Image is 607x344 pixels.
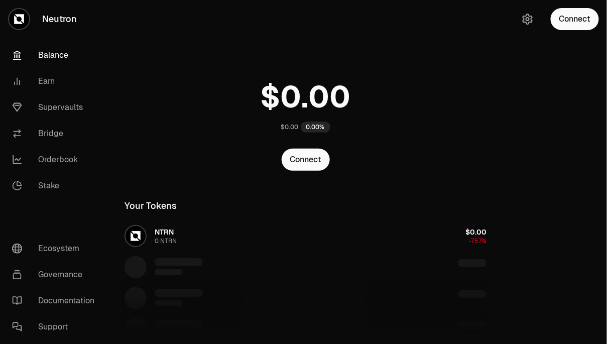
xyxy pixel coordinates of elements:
div: 0.00% [301,122,330,133]
div: $0.00 [281,123,299,131]
button: Connect [551,8,599,30]
a: Supervaults [4,94,108,121]
a: Stake [4,173,108,199]
a: Documentation [4,288,108,314]
a: Earn [4,68,108,94]
div: Your Tokens [125,199,177,213]
a: Balance [4,42,108,68]
a: Orderbook [4,147,108,173]
button: Connect [282,149,330,171]
a: Governance [4,262,108,288]
a: Bridge [4,121,108,147]
a: Support [4,314,108,340]
a: Ecosystem [4,236,108,262]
